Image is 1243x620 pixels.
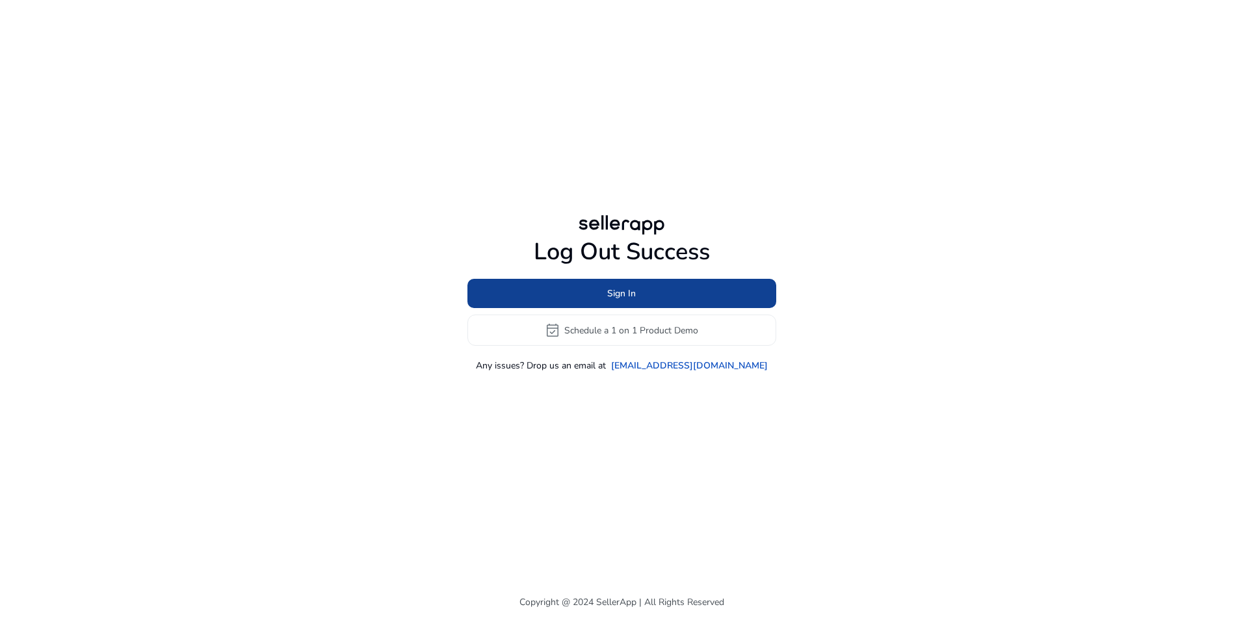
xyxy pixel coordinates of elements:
button: Sign In [467,279,776,308]
a: [EMAIL_ADDRESS][DOMAIN_NAME] [611,359,768,372]
button: event_availableSchedule a 1 on 1 Product Demo [467,315,776,346]
p: Any issues? Drop us an email at [476,359,606,372]
span: Sign In [607,287,636,300]
h1: Log Out Success [467,238,776,266]
span: event_available [545,322,560,338]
